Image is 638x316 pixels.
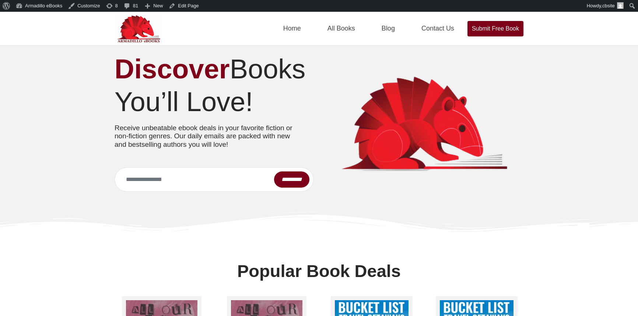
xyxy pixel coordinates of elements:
img: armadilloebooks [325,76,523,174]
p: Receive unbeatable ebook deals in your favorite fiction or non-fiction genres. Our daily emails a... [115,124,302,149]
a: Contact Us [413,12,463,45]
a: Blog [373,12,404,45]
span: cbsite [602,3,615,8]
a: Submit Free Book [467,21,523,36]
h2: Popular Book Deals [186,261,452,281]
a: All Books [319,12,364,45]
strong: Discover [115,54,230,84]
a: Home [274,12,310,45]
h1: Books You’ll Love! [115,53,313,118]
img: Armadilloebooks [115,14,162,43]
